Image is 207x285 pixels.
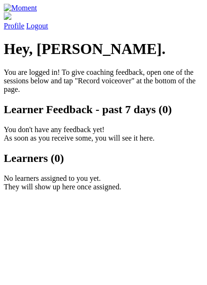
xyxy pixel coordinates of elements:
h2: Learner Feedback - past 7 days (0) [4,103,203,116]
img: default_avatar-b4e2223d03051bc43aaaccfb402a43260a3f17acc7fafc1603fdf008d6cba3c9.png [4,12,11,20]
p: You don't have any feedback yet! As soon as you receive some, you will see it here. [4,125,203,142]
p: No learners assigned to you yet. They will show up here once assigned. [4,174,203,191]
a: Logout [26,22,48,30]
p: You are logged in! To give coaching feedback, open one of the sessions below and tap "Record voic... [4,68,203,94]
h1: Hey, [PERSON_NAME]. [4,40,203,58]
h2: Learners (0) [4,152,203,165]
img: Moment [4,4,37,12]
a: Profile [4,12,203,30]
